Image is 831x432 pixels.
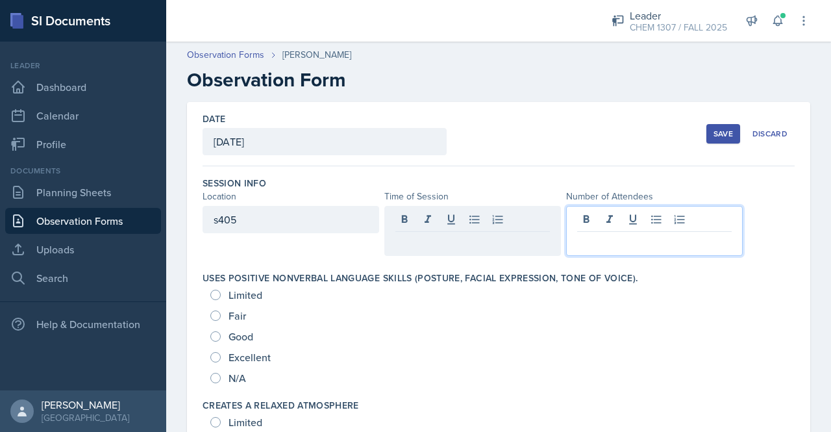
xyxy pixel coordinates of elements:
div: Number of Attendees [566,190,743,203]
a: Planning Sheets [5,179,161,205]
span: N/A [229,372,246,385]
a: Uploads [5,236,161,262]
span: Excellent [229,351,271,364]
div: Documents [5,165,161,177]
span: Limited [229,288,262,301]
h2: Observation Form [187,68,810,92]
div: CHEM 1307 / FALL 2025 [630,21,727,34]
div: Time of Session [384,190,561,203]
div: Leader [630,8,727,23]
a: Dashboard [5,74,161,100]
label: Uses positive nonverbal language skills (posture, facial expression, tone of voice). [203,272,638,285]
button: Discard [745,124,795,144]
a: Calendar [5,103,161,129]
div: [PERSON_NAME] [282,48,351,62]
div: [PERSON_NAME] [42,398,129,411]
div: Leader [5,60,161,71]
label: Creates a relaxed atmosphere [203,399,359,412]
div: Location [203,190,379,203]
div: Discard [752,129,788,139]
button: Save [706,124,740,144]
span: Good [229,330,253,343]
p: s405 [214,212,368,227]
div: [GEOGRAPHIC_DATA] [42,411,129,424]
label: Session Info [203,177,266,190]
a: Search [5,265,161,291]
span: Limited [229,416,262,429]
a: Observation Forms [5,208,161,234]
span: Fair [229,309,246,322]
a: Observation Forms [187,48,264,62]
label: Date [203,112,225,125]
div: Save [713,129,733,139]
a: Profile [5,131,161,157]
div: Help & Documentation [5,311,161,337]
